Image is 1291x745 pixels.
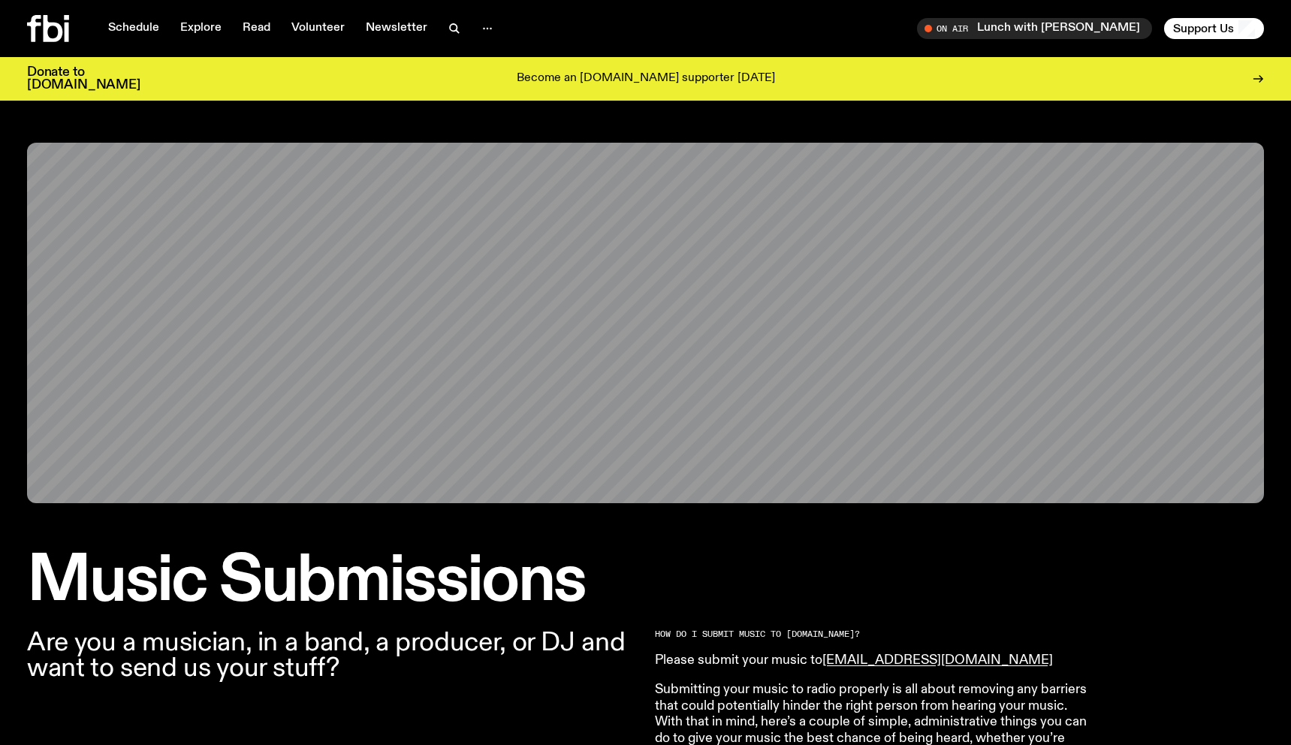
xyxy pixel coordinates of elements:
[27,66,140,92] h3: Donate to [DOMAIN_NAME]
[822,653,1053,667] a: [EMAIL_ADDRESS][DOMAIN_NAME]
[655,653,1087,669] p: Please submit your music to
[27,630,637,681] p: Are you a musician, in a band, a producer, or DJ and want to send us your stuff?
[282,18,354,39] a: Volunteer
[917,18,1152,39] button: On AirLunch with [PERSON_NAME]
[234,18,279,39] a: Read
[1173,22,1234,35] span: Support Us
[99,18,168,39] a: Schedule
[1164,18,1264,39] button: Support Us
[517,72,775,86] p: Become an [DOMAIN_NAME] supporter [DATE]
[171,18,231,39] a: Explore
[27,551,1264,612] h1: Music Submissions
[655,630,1087,638] h2: HOW DO I SUBMIT MUSIC TO [DOMAIN_NAME]?
[357,18,436,39] a: Newsletter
